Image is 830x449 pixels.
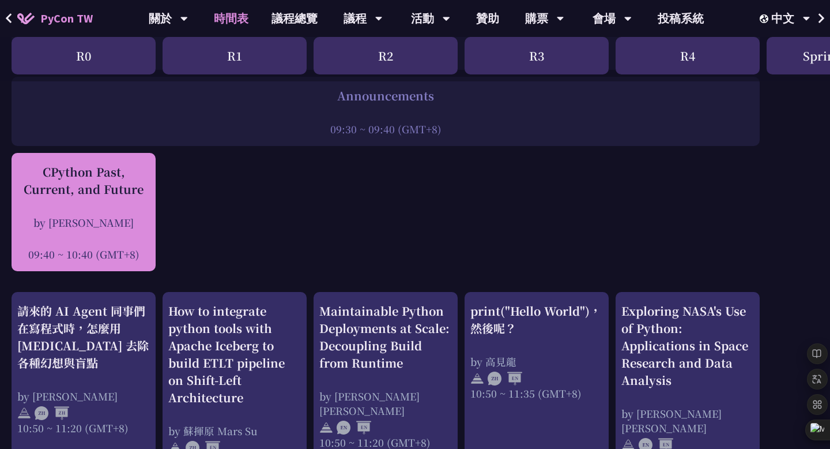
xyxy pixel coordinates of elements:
div: R2 [314,37,458,74]
div: Announcements [17,87,754,104]
div: by 高見龍 [470,354,603,369]
div: 10:50 ~ 11:35 (GMT+8) [470,386,603,401]
span: PyCon TW [40,10,93,27]
div: by [PERSON_NAME] [17,215,150,230]
div: 09:30 ~ 09:40 (GMT+8) [17,122,754,136]
img: svg+xml;base64,PHN2ZyB4bWxucz0iaHR0cDovL3d3dy53My5vcmcvMjAwMC9zdmciIHdpZHRoPSIyNCIgaGVpZ2h0PSIyNC... [17,406,31,420]
div: 請來的 AI Agent 同事們在寫程式時，怎麼用 [MEDICAL_DATA] 去除各種幻想與盲點 [17,302,150,372]
div: by 蘇揮原 Mars Su [168,424,301,438]
div: R0 [12,37,156,74]
div: CPython Past, Current, and Future [17,163,150,198]
img: ENEN.5a408d1.svg [337,421,371,435]
img: svg+xml;base64,PHN2ZyB4bWxucz0iaHR0cDovL3d3dy53My5vcmcvMjAwMC9zdmciIHdpZHRoPSIyNCIgaGVpZ2h0PSIyNC... [470,372,484,386]
a: PyCon TW [6,4,104,33]
img: ZHEN.371966e.svg [488,372,522,386]
img: ZHZH.38617ef.svg [35,406,69,420]
img: Locale Icon [760,14,771,23]
div: by [PERSON_NAME] [PERSON_NAME] [319,389,452,418]
img: Home icon of PyCon TW 2025 [17,13,35,24]
div: How to integrate python tools with Apache Iceberg to build ETLT pipeline on Shift-Left Architecture [168,302,301,406]
div: print("Hello World")，然後呢？ [470,302,603,337]
div: Exploring NASA's Use of Python: Applications in Space Research and Data Analysis [621,302,754,389]
img: svg+xml;base64,PHN2ZyB4bWxucz0iaHR0cDovL3d3dy53My5vcmcvMjAwMC9zdmciIHdpZHRoPSIyNCIgaGVpZ2h0PSIyNC... [319,421,333,435]
div: 10:50 ~ 11:20 (GMT+8) [17,421,150,435]
div: R1 [163,37,307,74]
div: by [PERSON_NAME] [17,389,150,403]
a: CPython Past, Current, and Future by [PERSON_NAME] 09:40 ~ 10:40 (GMT+8) [17,163,150,261]
div: R4 [616,37,760,74]
div: 09:40 ~ 10:40 (GMT+8) [17,247,150,261]
div: by [PERSON_NAME] [PERSON_NAME] [621,406,754,435]
div: Maintainable Python Deployments at Scale: Decoupling Build from Runtime [319,302,452,372]
div: R3 [465,37,609,74]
